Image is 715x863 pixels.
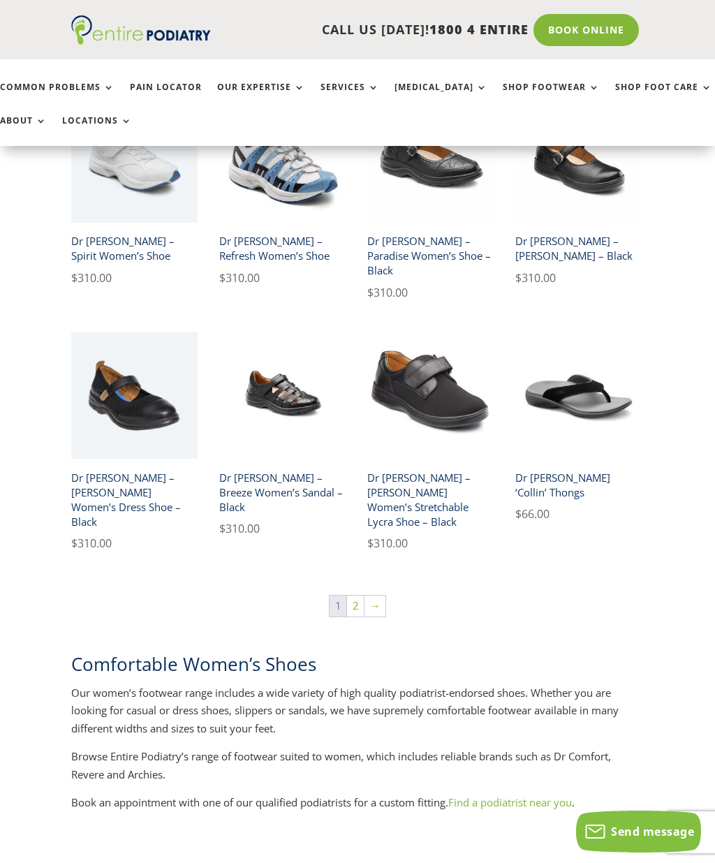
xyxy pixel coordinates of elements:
[515,332,642,523] a: Collins Dr Comfort Men's Thongs in BlackDr [PERSON_NAME] ‘Collin’ Thongs $66.00
[71,651,643,684] h2: Comfortable Women’s Shoes
[219,96,346,223] img: Dr Comfort Refresh Women's Shoe Blue
[515,229,642,269] h2: Dr [PERSON_NAME] – [PERSON_NAME] – Black
[71,15,211,45] img: logo (1)
[71,748,643,794] p: Browse Entire Podiatry’s range of footwear suited to women, which includes reliable brands such a...
[364,596,385,617] a: →
[330,596,346,617] span: Page 1
[71,270,112,286] bdi: 310.00
[367,465,494,534] h2: Dr [PERSON_NAME] – [PERSON_NAME] Women’s Stretchable Lycra Shoe – Black
[615,82,712,112] a: Shop Foot Care
[515,506,550,522] bdi: 66.00
[395,82,487,112] a: [MEDICAL_DATA]
[71,96,198,287] a: Dr Comfort Spirit White Athletic Shoe - Angle ViewDr [PERSON_NAME] – Spirit Women’s Shoe $310.00
[367,96,494,223] img: Dr Comfort Paradise Women's Dress Shoe Black
[515,332,642,459] img: Collins Dr Comfort Men's Thongs in Black
[515,506,522,522] span: $
[71,332,198,459] img: Dr Comfort Jackie Mary Janes Dress Shoe in Black - Angle View
[71,229,198,269] h2: Dr [PERSON_NAME] – Spirit Women’s Shoe
[71,594,643,624] nav: Product Pagination
[515,96,642,223] img: Dr Comfort Merry Jane Women's Dress Shoe Black
[71,465,198,534] h2: Dr [PERSON_NAME] – [PERSON_NAME] Women’s Dress Shoe – Black
[71,332,198,552] a: Dr Comfort Jackie Mary Janes Dress Shoe in Black - Angle ViewDr [PERSON_NAME] – [PERSON_NAME] Wom...
[367,332,494,552] a: Dr Comfort Annie Women's Casual Shoe blackDr [PERSON_NAME] – [PERSON_NAME] Women’s Stretchable Ly...
[62,116,132,146] a: Locations
[367,285,408,300] bdi: 310.00
[71,270,78,286] span: $
[71,684,643,748] p: Our women’s footwear range includes a wide variety of high quality podiatrist-endorsed shoes. Whe...
[211,21,528,39] p: CALL US [DATE]!
[367,536,374,551] span: $
[219,332,346,538] a: Dr Comfort Breeze Women's Shoe BlackDr [PERSON_NAME] – Breeze Women’s Sandal – Black $310.00
[515,270,556,286] bdi: 310.00
[219,465,346,519] h2: Dr [PERSON_NAME] – Breeze Women’s Sandal – Black
[448,795,572,809] a: Find a podiatrist near you
[71,794,643,812] p: Book an appointment with one of our qualified podiatrists for a custom fitting. .
[533,14,639,46] a: Book Online
[71,536,112,551] bdi: 310.00
[503,82,600,112] a: Shop Footwear
[576,811,701,853] button: Send message
[71,96,198,223] img: Dr Comfort Spirit White Athletic Shoe - Angle View
[219,332,346,459] img: Dr Comfort Breeze Women's Shoe Black
[515,465,642,505] h2: Dr [PERSON_NAME] ‘Collin’ Thongs
[515,96,642,287] a: Dr Comfort Merry Jane Women's Dress Shoe BlackDr [PERSON_NAME] – [PERSON_NAME] – Black $310.00
[515,270,522,286] span: $
[219,96,346,287] a: Dr Comfort Refresh Women's Shoe BlueDr [PERSON_NAME] – Refresh Women’s Shoe $310.00
[71,34,211,47] a: Entire Podiatry
[219,270,226,286] span: $
[367,332,494,459] img: Dr Comfort Annie Women's Casual Shoe black
[219,270,260,286] bdi: 310.00
[219,229,346,269] h2: Dr [PERSON_NAME] – Refresh Women’s Shoe
[219,521,226,536] span: $
[367,536,408,551] bdi: 310.00
[429,21,529,38] span: 1800 4 ENTIRE
[367,229,494,283] h2: Dr [PERSON_NAME] – Paradise Women’s Shoe – Black
[219,521,260,536] bdi: 310.00
[367,285,374,300] span: $
[217,82,305,112] a: Our Expertise
[71,536,78,551] span: $
[347,596,364,617] a: Page 2
[130,82,202,112] a: Pain Locator
[320,82,379,112] a: Services
[611,824,694,839] span: Send message
[367,96,494,302] a: Dr Comfort Paradise Women's Dress Shoe BlackDr [PERSON_NAME] – Paradise Women’s Shoe – Black $310.00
